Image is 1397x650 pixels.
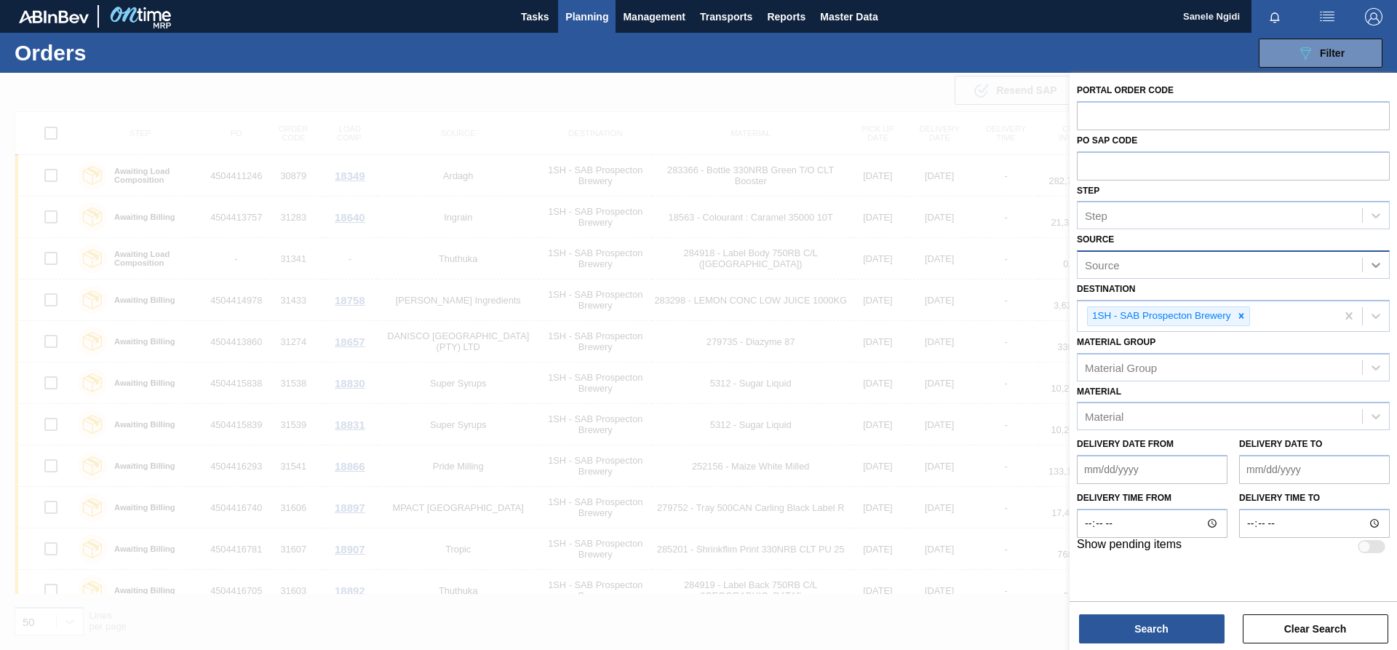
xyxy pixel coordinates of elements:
[1239,488,1390,509] label: Delivery time to
[1077,85,1174,95] label: Portal Order Code
[623,8,685,25] span: Management
[1085,259,1120,272] div: Source
[1239,455,1390,484] input: mm/dd/yyyy
[1320,47,1345,59] span: Filter
[1088,307,1233,325] div: 1SH - SAB Prospecton Brewery
[1239,439,1322,449] label: Delivery Date to
[19,10,89,23] img: TNhmsLtSVTkK8tSr43FrP2fwEKptu5GPRR3wAAAABJRU5ErkJggg==
[1077,439,1174,449] label: Delivery Date from
[1077,284,1135,294] label: Destination
[1365,8,1382,25] img: Logout
[1077,538,1182,555] label: Show pending items
[1077,387,1121,397] label: Material
[1077,234,1114,245] label: Source
[1318,8,1336,25] img: userActions
[1085,361,1157,373] div: Material Group
[15,44,232,61] h1: Orders
[1085,411,1123,423] div: Material
[1251,7,1298,27] button: Notifications
[1085,210,1107,222] div: Step
[820,8,877,25] span: Master Data
[700,8,752,25] span: Transports
[1077,186,1099,196] label: Step
[1077,455,1227,484] input: mm/dd/yyyy
[767,8,805,25] span: Reports
[565,8,608,25] span: Planning
[1077,488,1227,509] label: Delivery time from
[519,8,551,25] span: Tasks
[1077,337,1155,347] label: Material Group
[1077,135,1137,146] label: PO SAP Code
[1259,39,1382,68] button: Filter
